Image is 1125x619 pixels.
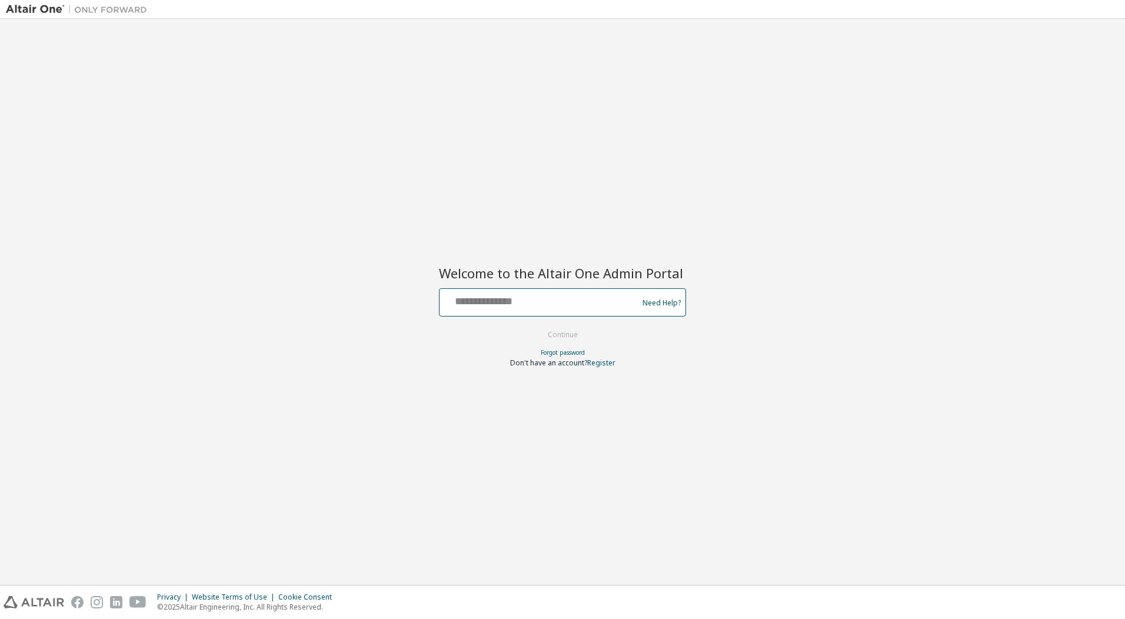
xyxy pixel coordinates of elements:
h2: Welcome to the Altair One Admin Portal [439,265,686,281]
img: Altair One [6,4,153,15]
span: Don't have an account? [510,358,587,368]
img: instagram.svg [91,596,103,608]
a: Forgot password [541,348,585,357]
div: Cookie Consent [278,593,339,602]
a: Need Help? [643,302,681,303]
img: facebook.svg [71,596,84,608]
div: Privacy [157,593,192,602]
div: Website Terms of Use [192,593,278,602]
img: altair_logo.svg [4,596,64,608]
p: © 2025 Altair Engineering, Inc. All Rights Reserved. [157,602,339,612]
img: youtube.svg [129,596,147,608]
a: Register [587,358,615,368]
img: linkedin.svg [110,596,122,608]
